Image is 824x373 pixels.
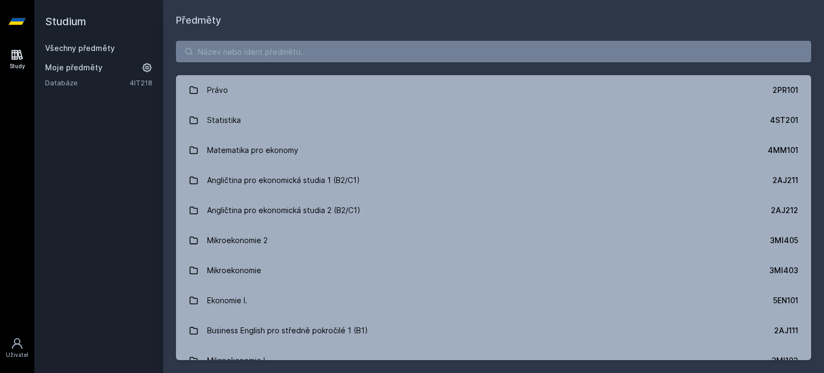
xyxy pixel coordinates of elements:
[2,43,32,76] a: Study
[207,109,241,131] div: Statistika
[207,350,265,371] div: Mikroekonomie I
[176,75,811,105] a: Právo 2PR101
[207,140,298,161] div: Matematika pro ekonomy
[771,355,798,366] div: 3MI102
[774,325,798,336] div: 2AJ111
[769,265,798,276] div: 3MI403
[45,43,115,53] a: Všechny předměty
[176,255,811,286] a: Mikroekonomie 3MI403
[10,62,25,70] div: Study
[45,77,130,88] a: Databáze
[770,115,798,126] div: 4ST201
[207,79,228,101] div: Právo
[207,170,360,191] div: Angličtina pro ekonomická studia 1 (B2/C1)
[176,195,811,225] a: Angličtina pro ekonomická studia 2 (B2/C1) 2AJ212
[207,320,368,341] div: Business English pro středně pokročilé 1 (B1)
[771,205,798,216] div: 2AJ212
[768,145,798,156] div: 4MM101
[45,62,102,73] span: Moje předměty
[773,295,798,306] div: 5EN101
[207,290,247,311] div: Ekonomie I.
[176,316,811,346] a: Business English pro středně pokročilé 1 (B1) 2AJ111
[176,165,811,195] a: Angličtina pro ekonomická studia 1 (B2/C1) 2AJ211
[130,78,152,87] a: 4IT218
[176,13,811,28] h1: Předměty
[772,85,798,96] div: 2PR101
[176,135,811,165] a: Matematika pro ekonomy 4MM101
[207,230,268,251] div: Mikroekonomie 2
[176,105,811,135] a: Statistika 4ST201
[176,225,811,255] a: Mikroekonomie 2 3MI405
[770,235,798,246] div: 3MI405
[207,200,360,221] div: Angličtina pro ekonomická studia 2 (B2/C1)
[176,286,811,316] a: Ekonomie I. 5EN101
[176,41,811,62] input: Název nebo ident předmětu…
[772,175,798,186] div: 2AJ211
[207,260,261,281] div: Mikroekonomie
[2,332,32,364] a: Uživatel
[6,351,28,359] div: Uživatel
